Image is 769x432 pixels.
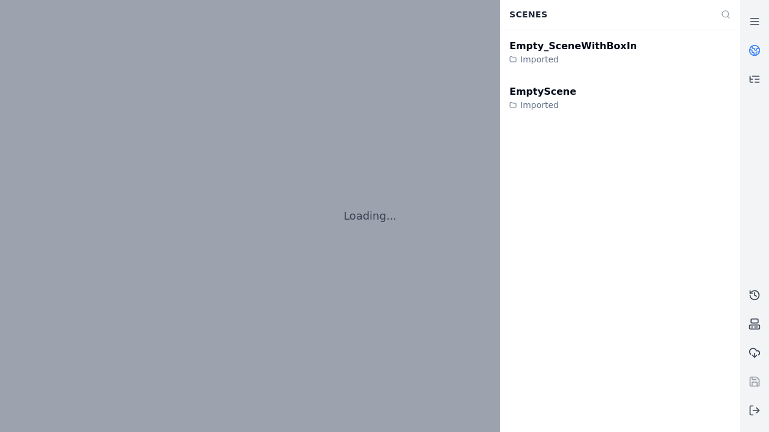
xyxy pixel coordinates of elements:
[344,208,397,224] p: Loading...
[509,85,576,99] div: EmptyScene
[502,3,714,26] div: Scenes
[509,39,637,53] div: Empty_SceneWithBoxIn
[509,99,576,111] div: Imported
[509,53,637,65] div: Imported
